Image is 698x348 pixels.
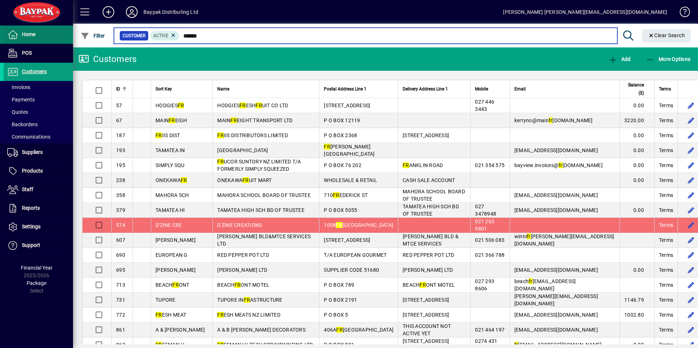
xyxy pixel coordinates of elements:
[156,117,187,123] span: MAIN EIGH
[116,147,125,153] span: 193
[116,85,120,93] span: ID
[78,53,137,65] div: Customers
[685,324,697,336] button: Edit
[217,327,306,333] span: A & B [PERSON_NAME] DECORATORS
[685,204,697,216] button: Edit
[609,56,630,62] span: Add
[156,342,184,348] span: EEMAN H
[116,267,125,273] span: 695
[659,206,673,214] span: Terms
[217,342,313,348] span: EEMAN HI-TECH SPRAYPAINTING LTD
[324,144,375,157] span: [PERSON_NAME][GEOGRAPHIC_DATA]
[116,222,125,228] span: 574
[324,162,361,168] span: P O BOX 76 202
[403,177,455,183] span: CASH SALE ACCOUNT
[514,312,598,318] span: [EMAIL_ADDRESS][DOMAIN_NAME]
[620,263,654,278] td: 0.00
[22,149,43,155] span: Suppliers
[143,6,198,18] div: Baypak Distributing Ltd
[116,103,122,108] span: 57
[685,279,697,291] button: Edit
[514,267,598,273] span: [EMAIL_ADDRESS][DOMAIN_NAME]
[217,192,311,198] span: MAHORA SCHOOL BOARD OF TRUSTEE
[659,311,673,318] span: Terms
[156,207,185,213] span: TAMATEA HI
[4,131,73,143] a: Communications
[7,121,38,127] span: Backorders
[116,117,122,123] span: 67
[217,117,292,123] span: MAIN EIGHT TRANSPORT LTD
[685,174,697,186] button: Edit
[217,147,268,153] span: [GEOGRAPHIC_DATA]
[336,327,343,333] em: FR
[644,53,693,66] button: More Options
[659,102,673,109] span: Terms
[324,327,394,333] span: 406A [GEOGRAPHIC_DATA]
[333,192,340,198] em: FR
[624,81,651,97] div: Balance ($)
[475,252,505,258] span: 021 366 788
[685,249,697,261] button: Edit
[642,29,691,42] button: Clear
[4,93,73,106] a: Payments
[234,282,241,288] em: FR
[324,252,387,258] span: T/A EUROPEAN GOURMET
[4,181,73,199] a: Staff
[21,265,53,271] span: Financial Year
[475,99,494,112] span: 027 446 3443
[475,237,505,243] span: 021 506 083
[97,5,120,19] button: Add
[116,327,125,333] span: 861
[324,103,370,108] span: [STREET_ADDRESS]
[514,147,598,153] span: [EMAIL_ADDRESS][DOMAIN_NAME]
[116,342,125,348] span: 863
[514,327,598,333] span: [EMAIL_ADDRESS][DOMAIN_NAME]
[4,199,73,217] a: Reports
[659,326,673,333] span: Terms
[403,233,459,247] span: [PERSON_NAME] BLD & MTCE SERVICES
[403,297,449,303] span: [STREET_ADDRESS]
[4,218,73,236] a: Settings
[324,312,348,318] span: P O BOX 5
[324,297,357,303] span: P O BOX 2191
[324,132,357,138] span: P O BOX 2368
[7,109,28,115] span: Quotes
[242,177,249,183] em: FR
[79,29,107,42] button: Filter
[620,113,654,128] td: 3220.00
[620,98,654,113] td: 0.00
[324,85,367,93] span: Postal Address Line 1
[324,192,368,198] span: 710 EDERICK ST
[659,117,673,124] span: Terms
[514,192,598,198] span: [EMAIL_ADDRESS][DOMAIN_NAME]
[403,323,451,336] span: THIS ACCOUNT NOT ACTIVE YET
[116,237,125,243] span: 607
[324,237,370,243] span: [STREET_ADDRESS]
[156,85,172,93] span: Sort Key
[217,132,224,138] em: FR
[22,168,43,174] span: Products
[156,162,185,168] span: SIMPLY SQU
[156,147,185,153] span: TAMATEA IN
[4,143,73,162] a: Suppliers
[475,204,496,217] span: 027 3478948
[659,221,673,229] span: Terms
[22,186,33,192] span: Staff
[403,204,459,217] span: TAMATEA HIGH SCH BD OF TRUSTEE
[624,81,644,97] span: Balance ($)
[217,177,272,183] span: ONEKAWA UIT MART
[7,97,35,103] span: Payments
[156,252,188,258] span: EUROPEAN G
[156,132,180,138] span: IIS DIST
[659,132,673,139] span: Terms
[659,251,673,259] span: Terms
[116,132,125,138] span: 187
[514,207,598,213] span: [EMAIL_ADDRESS][DOMAIN_NAME]
[620,308,654,322] td: 1002.80
[685,309,697,321] button: Edit
[217,159,224,165] em: FR
[324,144,330,150] em: FR
[659,266,673,274] span: Terms
[475,327,505,333] span: 021 464 197
[217,132,288,138] span: IIS DISTRIBUTORS LIMITED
